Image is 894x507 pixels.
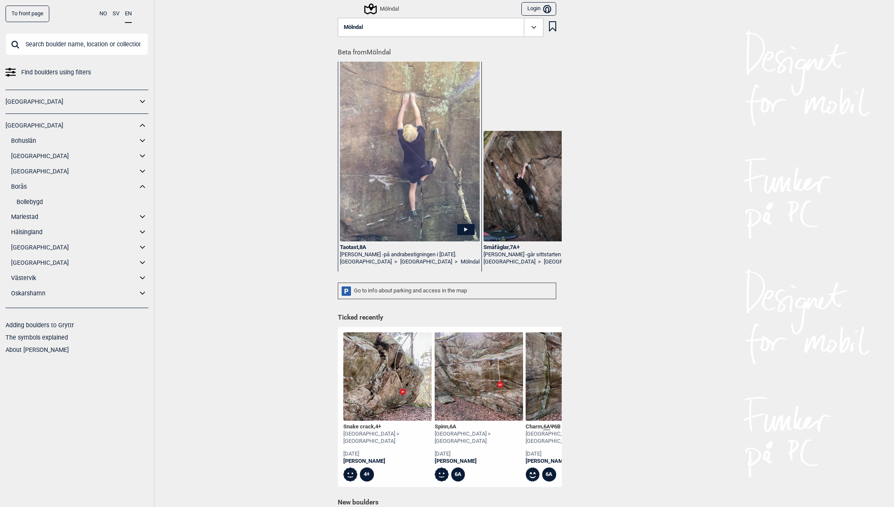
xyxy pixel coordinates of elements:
[338,498,556,507] h1: New boulders
[11,241,137,254] a: [GEOGRAPHIC_DATA]
[11,272,137,284] a: Västervik
[6,96,137,108] a: [GEOGRAPHIC_DATA]
[11,226,137,238] a: Hälsingland
[338,18,543,37] button: Mölndal
[375,423,381,430] span: 4+
[435,423,523,431] div: Spinn ,
[484,258,535,266] a: [GEOGRAPHIC_DATA]
[542,467,556,482] div: 6A
[360,467,374,482] div: 4+
[526,450,614,458] div: [DATE]
[484,251,623,258] div: [PERSON_NAME] -
[21,66,91,79] span: Find boulders using filters
[365,4,399,14] div: Mölndal
[344,24,363,31] span: Mölndal
[455,258,458,266] span: >
[451,467,465,482] div: 6A
[554,423,560,430] span: 6B
[6,119,137,132] a: [GEOGRAPHIC_DATA]
[400,258,452,266] a: [GEOGRAPHIC_DATA]
[11,287,137,300] a: Oskarshamn
[340,258,392,266] a: [GEOGRAPHIC_DATA]
[484,244,623,251] div: Småfåglar , 7A+
[435,332,523,421] img: Spinn
[11,135,137,147] a: Bohuslän
[11,211,137,223] a: Mariestad
[17,196,148,208] a: Bollebygd
[435,450,523,458] div: [DATE]
[343,431,432,445] div: [GEOGRAPHIC_DATA] > [GEOGRAPHIC_DATA]
[6,6,49,22] a: To front page
[484,131,623,241] img: Marcello pa Smafaglar
[435,458,523,465] a: [PERSON_NAME]
[521,2,556,16] button: Login
[6,334,68,341] a: The symbols explained
[340,251,480,258] div: [PERSON_NAME] -
[526,458,614,465] a: [PERSON_NAME]
[544,258,596,266] a: [GEOGRAPHIC_DATA]
[450,423,456,430] span: 6A
[384,251,456,258] span: på andrabestigningen i [DATE].
[11,181,137,193] a: Borås
[11,165,137,178] a: [GEOGRAPHIC_DATA]
[340,54,480,241] img: Linus pa Taotast
[99,6,107,22] button: NO
[338,283,556,299] div: Go to info about parking and access in the map
[526,332,614,421] img: Charm
[113,6,119,22] button: SV
[394,258,397,266] span: >
[343,332,432,421] img: Snake crack
[6,346,69,353] a: About [PERSON_NAME]
[343,450,432,458] div: [DATE]
[340,244,480,251] div: Taotast , 8A
[461,258,480,266] a: Mölndal
[338,313,556,323] h1: Ticked recently
[11,257,137,269] a: [GEOGRAPHIC_DATA]
[538,258,541,266] span: >
[125,6,132,23] button: EN
[343,458,432,465] a: [PERSON_NAME]
[6,33,148,55] input: Search boulder name, location or collection
[338,42,562,57] h1: Beta from Mölndal
[526,423,614,431] div: Charm , Ψ
[543,423,550,430] span: 6A
[343,423,432,431] div: Snake crack ,
[527,251,588,258] span: går sittstarten i juni 2025.
[11,150,137,162] a: [GEOGRAPHIC_DATA]
[6,322,74,329] a: Adding boulders to Gryttr
[6,66,148,79] a: Find boulders using filters
[435,431,523,445] div: [GEOGRAPHIC_DATA] > [GEOGRAPHIC_DATA]
[526,431,614,445] div: [GEOGRAPHIC_DATA] > [GEOGRAPHIC_DATA]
